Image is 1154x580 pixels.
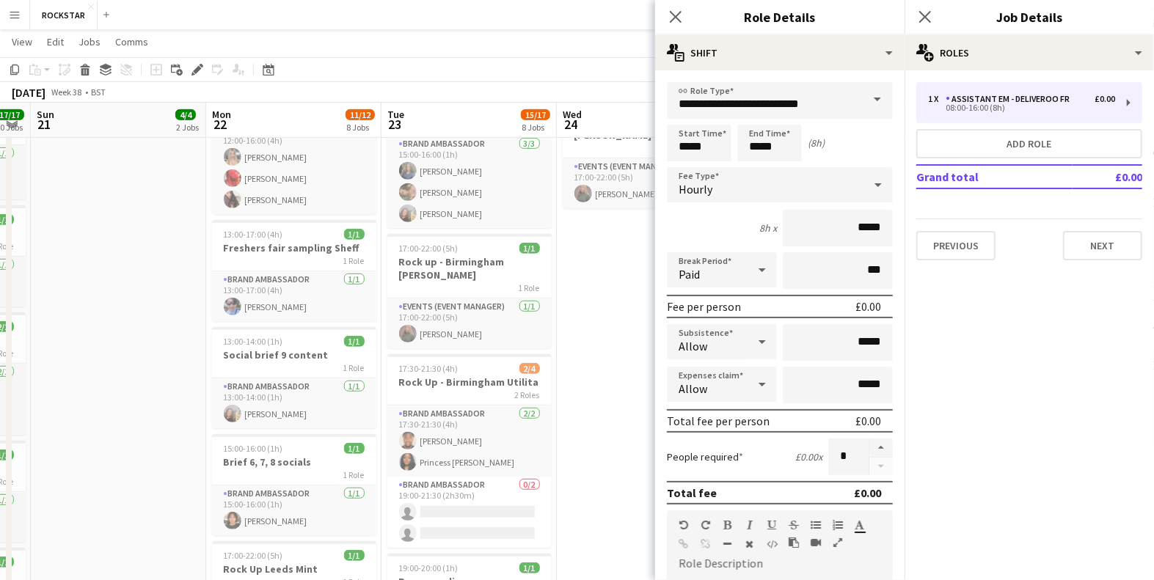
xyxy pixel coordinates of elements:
button: Paste as plain text [789,537,799,548]
div: Fee per person [667,299,741,314]
span: 4/4 [175,109,196,120]
button: Horizontal Line [723,538,733,550]
div: Assistant EM - Deliveroo FR [946,94,1076,104]
div: Shift [655,35,905,70]
span: 1 Role [343,255,365,266]
app-job-card: 15:00-16:00 (1h)3/3Social incentive1 RoleBrand Ambassador3/315:00-16:00 (1h)[PERSON_NAME][PERSON_... [387,84,552,228]
h3: Role Details [655,7,905,26]
span: 1/1 [519,562,540,573]
span: 1/1 [344,443,365,454]
button: Italic [745,519,755,531]
label: People required [667,450,743,463]
span: View [12,35,32,48]
div: 1 x [928,94,946,104]
a: Jobs [73,32,106,51]
app-job-card: 17:00-22:00 (5h)1/1Rock up - Birmingham [PERSON_NAME]1 RoleEvents (Event Manager)1/117:00-22:00 (... [387,234,552,348]
span: Paid [679,267,700,282]
span: 1 Role [343,362,365,373]
span: Jobs [78,35,101,48]
span: 1 Role [343,469,365,480]
span: 24 [560,116,582,133]
h3: Rock up - Birmingham [PERSON_NAME] [387,255,552,282]
div: (8h) [808,136,825,150]
button: Previous [916,231,996,260]
span: 1 Role [519,282,540,293]
span: Allow [679,381,707,396]
div: 8 Jobs [522,122,549,133]
div: 8 Jobs [346,122,374,133]
span: Sun [37,108,54,121]
div: 08:00-16:00 (8h) [928,104,1115,111]
app-card-role: Brand Ambassador2/217:30-21:30 (4h)[PERSON_NAME]Princess [PERSON_NAME] [387,405,552,477]
button: Increase [869,438,893,458]
app-job-card: 17:00-22:00 (5h)1/1Rock up - Birmingham [PERSON_NAME]1 RoleEvents (Event Manager)1/117:00-22:00 (... [563,94,727,208]
app-card-role: Brand Ambassador0/219:00-21:30 (2h30m) [387,477,552,548]
app-card-role: Brand Ambassador1/113:00-17:00 (4h)[PERSON_NAME] [212,271,376,321]
span: Comms [115,35,148,48]
span: 1/1 [519,243,540,254]
span: Wed [563,108,582,121]
span: 15:00-16:00 (1h) [224,443,283,454]
h3: Rock Up Leeds Mint [212,562,376,576]
button: Undo [679,519,689,531]
span: Tue [387,108,404,121]
td: Grand total [916,165,1073,188]
button: Redo [701,519,711,531]
app-job-card: 13:00-14:00 (1h)1/1Social brief 9 content1 RoleBrand Ambassador1/113:00-14:00 (1h)[PERSON_NAME] [212,327,376,428]
span: Hourly [679,182,712,197]
span: 1/1 [344,550,365,561]
a: Comms [109,32,154,51]
span: Edit [47,35,64,48]
span: 2/4 [519,363,540,374]
h3: Job Details [905,7,1154,26]
span: 11/12 [346,109,375,120]
div: 12:00-16:00 (4h)3/3Rock Up Leeds Mint1 RoleBrand Ambassador3/312:00-16:00 (4h)[PERSON_NAME][PERSO... [212,70,376,214]
span: 22 [210,116,231,133]
span: 21 [34,116,54,133]
span: 23 [385,116,404,133]
button: Insert video [811,537,821,548]
span: 13:00-17:00 (4h) [224,229,283,240]
div: £0.00 x [795,450,822,463]
span: 1/1 [344,229,365,240]
span: 15/17 [521,109,550,120]
span: 17:00-22:00 (5h) [224,550,283,561]
div: BST [91,87,106,98]
h3: Freshers fair sampling Sheff [212,241,376,254]
span: 2 Roles [515,389,540,400]
h3: Social brief 9 content [212,348,376,361]
span: Mon [212,108,231,121]
span: Week 38 [48,87,85,98]
div: 13:00-17:00 (4h)1/1Freshers fair sampling Sheff1 RoleBrand Ambassador1/113:00-17:00 (4h)[PERSON_N... [212,220,376,321]
h3: Brief 6, 7, 8 socials [212,455,376,469]
a: Edit [41,32,70,51]
button: ROCKSTAR [30,1,98,29]
button: HTML Code [767,538,777,550]
span: 13:00-14:00 (1h) [224,336,283,347]
span: Allow [679,339,707,353]
button: Ordered List [833,519,843,531]
button: Clear Formatting [745,538,755,550]
div: Roles [905,35,1154,70]
app-card-role: Brand Ambassador3/315:00-16:00 (1h)[PERSON_NAME][PERSON_NAME][PERSON_NAME] [387,136,552,228]
div: [DATE] [12,85,45,100]
app-card-role: Events (Event Manager)1/117:00-22:00 (5h)[PERSON_NAME] [387,298,552,348]
div: £0.00 [855,299,881,314]
div: Total fee [667,485,717,500]
app-card-role: Events (Event Manager)1/117:00-22:00 (5h)[PERSON_NAME] [563,158,727,208]
div: 15:00-16:00 (1h)1/1Brief 6, 7, 8 socials1 RoleBrand Ambassador1/115:00-16:00 (1h)[PERSON_NAME] [212,434,376,535]
app-job-card: 17:30-21:30 (4h)2/4Rock Up - Birmingham Utilita2 RolesBrand Ambassador2/217:30-21:30 (4h)[PERSON_... [387,354,552,548]
button: Strikethrough [789,519,799,531]
button: Unordered List [811,519,821,531]
app-card-role: Brand Ambassador1/113:00-14:00 (1h)[PERSON_NAME] [212,378,376,428]
span: 17:30-21:30 (4h) [399,363,459,374]
div: 8h x [759,221,777,235]
div: £0.00 [855,414,881,428]
button: Text Color [855,519,865,531]
button: Next [1063,231,1142,260]
div: Total fee per person [667,414,770,428]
